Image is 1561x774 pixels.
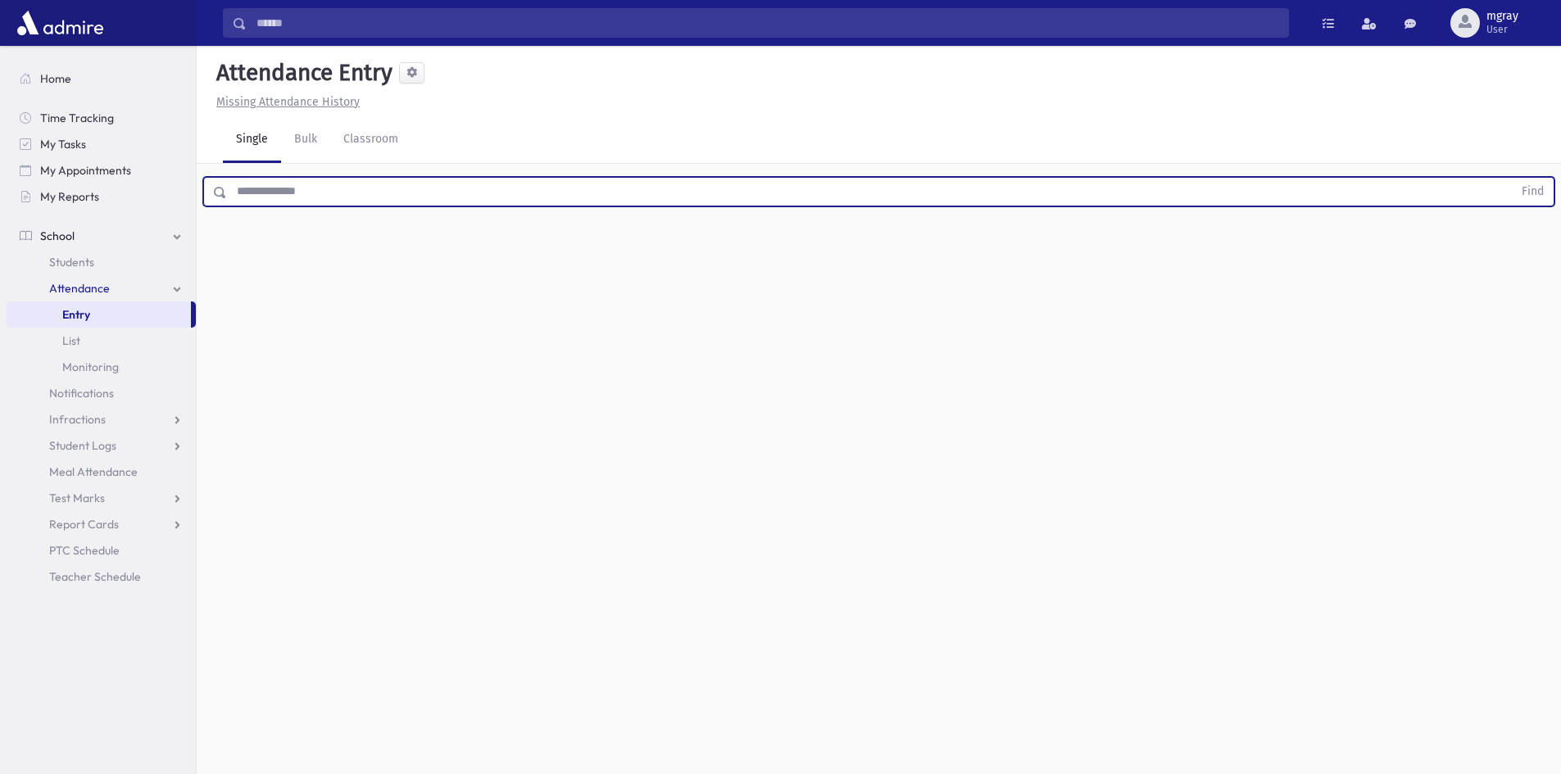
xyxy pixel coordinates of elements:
span: Student Logs [49,438,116,453]
a: Time Tracking [7,105,196,131]
a: Students [7,249,196,275]
a: Infractions [7,406,196,432]
a: My Appointments [7,157,196,183]
a: Home [7,66,196,92]
button: Find [1512,178,1554,206]
span: Time Tracking [40,111,114,125]
a: Monitoring [7,354,196,380]
a: Report Cards [7,511,196,537]
span: Test Marks [49,491,105,505]
span: Entry [62,307,90,322]
span: Infractions [49,412,106,427]
a: School [7,223,196,249]
a: Student Logs [7,432,196,459]
a: Bulk [281,117,330,163]
span: PTC Schedule [49,543,120,558]
a: List [7,328,196,354]
span: My Appointments [40,163,131,178]
span: Attendance [49,281,110,296]
a: Test Marks [7,485,196,511]
span: Home [40,71,71,86]
a: PTC Schedule [7,537,196,564]
a: Attendance [7,275,196,301]
span: User [1486,23,1518,36]
span: Report Cards [49,517,119,532]
a: Teacher Schedule [7,564,196,590]
span: Meal Attendance [49,464,138,479]
span: Notifications [49,386,114,401]
a: Classroom [330,117,411,163]
span: School [40,229,75,243]
a: Entry [7,301,191,328]
h5: Attendance Entry [210,59,393,87]
img: AdmirePro [13,7,107,39]
a: My Tasks [7,131,196,157]
a: Single [223,117,281,163]
span: Teacher Schedule [49,569,141,584]
span: List [62,333,80,348]
span: mgray [1486,10,1518,23]
input: Search [247,8,1288,38]
span: My Tasks [40,137,86,152]
span: Monitoring [62,360,119,374]
span: Students [49,255,94,269]
a: My Reports [7,183,196,210]
a: Notifications [7,380,196,406]
a: Meal Attendance [7,459,196,485]
span: My Reports [40,189,99,204]
u: Missing Attendance History [216,95,360,109]
a: Missing Attendance History [210,95,360,109]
